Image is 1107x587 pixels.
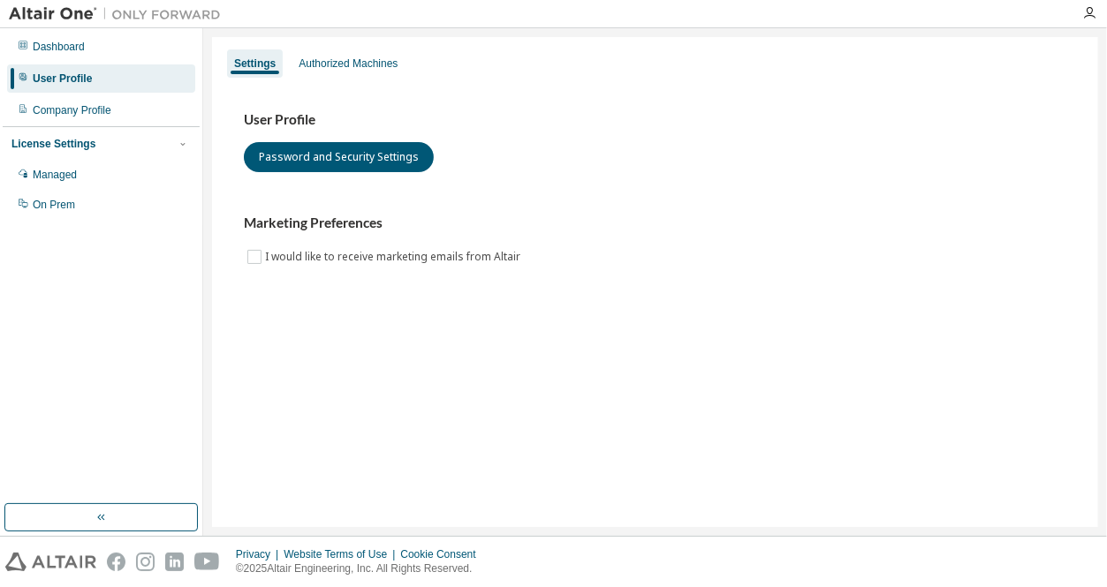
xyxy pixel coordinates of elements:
[236,561,487,576] p: © 2025 Altair Engineering, Inc. All Rights Reserved.
[265,246,524,267] label: I would like to receive marketing emails from Altair
[194,553,220,571] img: youtube.svg
[33,103,111,117] div: Company Profile
[244,111,1066,129] h3: User Profile
[5,553,96,571] img: altair_logo.svg
[33,168,77,182] div: Managed
[165,553,184,571] img: linkedin.svg
[33,40,85,54] div: Dashboard
[136,553,155,571] img: instagram.svg
[244,214,1066,232] h3: Marketing Preferences
[107,553,125,571] img: facebook.svg
[234,56,276,71] div: Settings
[33,71,92,86] div: User Profile
[244,142,434,172] button: Password and Security Settings
[284,547,400,561] div: Website Terms of Use
[236,547,284,561] div: Privacy
[9,5,230,23] img: Altair One
[33,198,75,212] div: On Prem
[400,547,486,561] div: Cookie Consent
[299,56,398,71] div: Authorized Machines
[11,137,95,151] div: License Settings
